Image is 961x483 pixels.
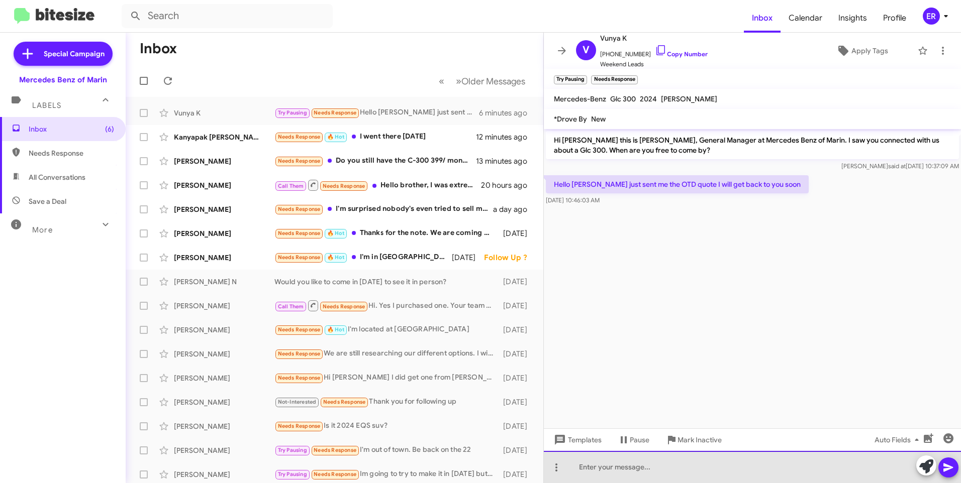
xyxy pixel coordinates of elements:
[499,421,535,431] div: [DATE]
[830,4,875,33] a: Insights
[600,32,708,44] span: Vunya K
[433,71,450,91] button: Previous
[174,132,274,142] div: Kanyapak [PERSON_NAME]
[174,325,274,335] div: [PERSON_NAME]
[278,375,321,381] span: Needs Response
[32,225,53,234] span: More
[851,42,888,60] span: Apply Tags
[278,158,321,164] span: Needs Response
[476,132,535,142] div: 12 minutes ago
[546,175,809,193] p: Hello [PERSON_NAME] just sent me the OTD quote I will get back to you soon
[499,373,535,383] div: [DATE]
[499,277,535,287] div: [DATE]
[461,76,525,87] span: Older Messages
[274,468,499,480] div: Im going to try to make it in [DATE] but I have a training out of town, till [DATE] so if not [DA...
[811,42,913,60] button: Apply Tags
[274,299,499,312] div: Hi. Yes I purchased one. Your team drove me a loaner [DATE]. Any word on when they are bringing t...
[591,75,637,84] small: Needs Response
[278,447,307,453] span: Try Pausing
[323,183,365,189] span: Needs Response
[274,107,479,118] div: Hello [PERSON_NAME] just sent me the OTD quote I will get back to you soon
[781,4,830,33] a: Calendar
[174,108,274,118] div: Vunya K
[314,447,356,453] span: Needs Response
[499,397,535,407] div: [DATE]
[278,303,304,310] span: Call Them
[174,180,274,190] div: [PERSON_NAME]
[327,134,344,140] span: 🔥 Hot
[552,431,602,449] span: Templates
[657,431,730,449] button: Mark Inactive
[591,114,606,124] span: New
[278,350,321,357] span: Needs Response
[744,4,781,33] span: Inbox
[875,4,914,33] span: Profile
[499,349,535,359] div: [DATE]
[610,431,657,449] button: Pause
[274,131,476,143] div: I went there [DATE]
[274,444,499,456] div: I'm out of town. Be back on the 22
[439,75,444,87] span: «
[655,50,708,58] a: Copy Number
[174,421,274,431] div: [PERSON_NAME]
[174,469,274,479] div: [PERSON_NAME]
[29,196,66,206] span: Save a Deal
[274,203,493,215] div: I'm surprised nobody's even tried to sell me a car
[105,124,114,134] span: (6)
[914,8,950,25] button: ER
[452,253,484,263] div: [DATE]
[29,172,85,182] span: All Conversations
[29,148,114,158] span: Needs Response
[314,471,356,477] span: Needs Response
[278,399,317,405] span: Not-Interested
[323,399,366,405] span: Needs Response
[278,423,321,429] span: Needs Response
[888,162,906,170] span: said at
[174,445,274,455] div: [PERSON_NAME]
[867,431,931,449] button: Auto Fields
[544,431,610,449] button: Templates
[456,75,461,87] span: »
[923,8,940,25] div: ER
[327,254,344,261] span: 🔥 Hot
[44,49,105,59] span: Special Campaign
[499,469,535,479] div: [DATE]
[640,94,657,103] span: 2024
[661,94,717,103] span: [PERSON_NAME]
[875,431,923,449] span: Auto Fields
[19,75,107,85] div: Mercedes Benz of Marin
[274,420,499,432] div: Is it 2024 EQS suv?
[479,108,535,118] div: 6 minutes ago
[278,326,321,333] span: Needs Response
[274,372,499,384] div: Hi [PERSON_NAME] I did get one from [PERSON_NAME] last week. He told me that the car came with an...
[499,445,535,455] div: [DATE]
[32,101,61,110] span: Labels
[174,277,274,287] div: [PERSON_NAME] N
[174,204,274,214] div: [PERSON_NAME]
[274,348,499,359] div: We are still researching our different options. I will contact you if we need any additional info.
[174,156,274,166] div: [PERSON_NAME]
[174,397,274,407] div: [PERSON_NAME]
[327,230,344,236] span: 🔥 Hot
[433,71,531,91] nav: Page navigation example
[499,325,535,335] div: [DATE]
[546,131,959,159] p: Hi [PERSON_NAME] this is [PERSON_NAME], General Manager at Mercedes Benz of Marin. I saw you conn...
[610,94,636,103] span: Glc 300
[174,253,274,263] div: [PERSON_NAME]
[323,303,365,310] span: Needs Response
[274,252,452,263] div: I'm in [GEOGRAPHIC_DATA]...let me move some things...I want to try to go by Sat.
[140,41,177,57] h1: Inbox
[174,349,274,359] div: [PERSON_NAME]
[278,134,321,140] span: Needs Response
[278,109,307,116] span: Try Pausing
[174,301,274,311] div: [PERSON_NAME]
[554,75,587,84] small: Try Pausing
[278,471,307,477] span: Try Pausing
[600,44,708,59] span: [PHONE_NUMBER]
[476,156,535,166] div: 13 minutes ago
[174,373,274,383] div: [PERSON_NAME]
[314,109,356,116] span: Needs Response
[174,228,274,238] div: [PERSON_NAME]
